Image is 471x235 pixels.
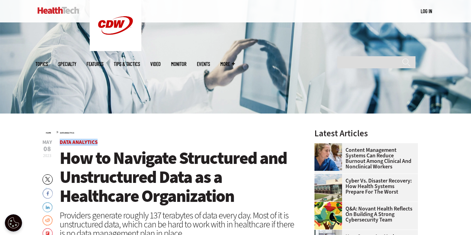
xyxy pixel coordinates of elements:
div: » [46,129,296,135]
a: Data Analytics [60,139,98,146]
a: Video [150,61,161,67]
a: Home [46,131,51,134]
a: abstract illustration of a tree [314,202,345,207]
a: Data Analytics [60,131,74,134]
a: CDW [90,46,141,53]
img: nurses talk in front of desktop computer [314,143,342,171]
span: How to Navigate Structured and Unstructured Data as a Healthcare Organization [60,147,287,207]
a: University of Vermont Medical Center’s main campus [314,174,345,179]
a: Content Management Systems Can Reduce Burnout Among Clinical and Nonclinical Workers [314,147,414,169]
div: Cookie Settings [5,214,22,232]
a: Q&A: Novant Health Reflects on Building a Strong Cybersecurity Team [314,206,414,223]
span: Topics [36,61,48,67]
span: 08 [42,146,52,153]
img: abstract illustration of a tree [314,202,342,229]
h3: Latest Articles [314,129,418,138]
button: Open Preferences [5,214,22,232]
a: Events [197,61,210,67]
span: May [42,140,52,145]
span: 2023 [43,153,51,158]
a: MonITor [171,61,187,67]
a: Cyber vs. Disaster Recovery: How Health Systems Prepare for the Worst [314,178,414,195]
span: More [220,61,235,67]
img: Home [38,7,79,14]
a: nurses talk in front of desktop computer [314,143,345,149]
a: Features [87,61,103,67]
a: Tips & Tactics [114,61,140,67]
a: Log in [421,8,432,14]
span: Specialty [58,61,76,67]
div: User menu [421,8,432,15]
img: University of Vermont Medical Center’s main campus [314,174,342,202]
